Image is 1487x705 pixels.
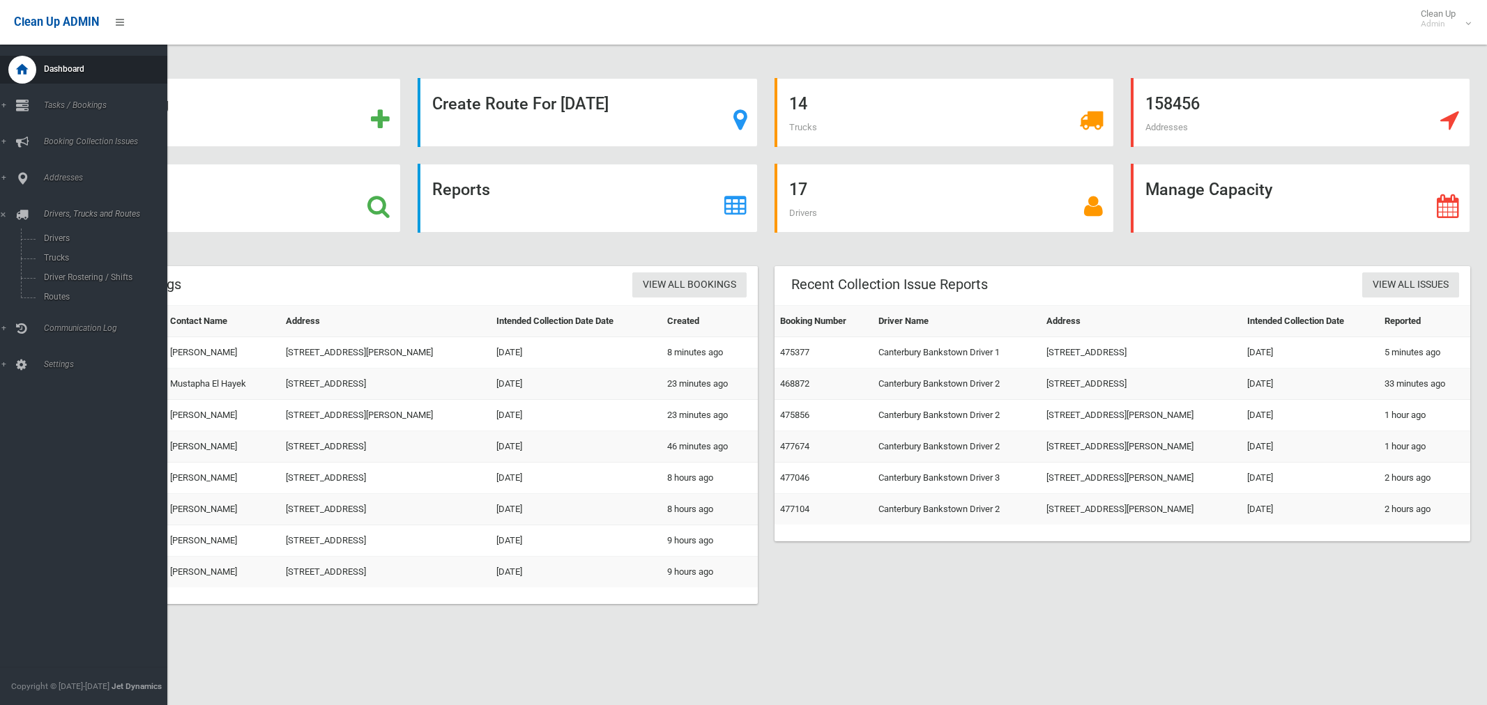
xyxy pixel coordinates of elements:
[780,410,809,420] a: 475856
[775,271,1005,298] header: Recent Collection Issue Reports
[1379,369,1470,400] td: 33 minutes ago
[662,463,757,494] td: 8 hours ago
[789,208,817,218] span: Drivers
[491,337,662,369] td: [DATE]
[40,253,155,263] span: Trucks
[780,472,809,483] a: 477046
[1242,337,1379,369] td: [DATE]
[1242,400,1379,431] td: [DATE]
[873,494,1041,525] td: Canterbury Bankstown Driver 2
[165,306,280,337] th: Contact Name
[432,180,490,199] strong: Reports
[1362,272,1459,298] a: View All Issues
[789,180,807,199] strong: 17
[280,431,491,463] td: [STREET_ADDRESS]
[662,369,757,400] td: 23 minutes ago
[11,681,109,691] span: Copyright © [DATE]-[DATE]
[112,681,162,691] strong: Jet Dynamics
[40,233,155,243] span: Drivers
[1041,369,1242,400] td: [STREET_ADDRESS]
[491,463,662,494] td: [DATE]
[1379,306,1470,337] th: Reported
[418,78,757,147] a: Create Route For [DATE]
[280,525,491,557] td: [STREET_ADDRESS]
[280,557,491,588] td: [STREET_ADDRESS]
[1145,122,1188,132] span: Addresses
[780,378,809,389] a: 468872
[40,272,155,282] span: Driver Rostering / Shifts
[662,306,757,337] th: Created
[1421,19,1456,29] small: Admin
[165,400,280,431] td: [PERSON_NAME]
[40,209,167,219] span: Drivers, Trucks and Routes
[632,272,747,298] a: View All Bookings
[165,494,280,525] td: [PERSON_NAME]
[491,494,662,525] td: [DATE]
[1041,337,1242,369] td: [STREET_ADDRESS]
[775,306,873,337] th: Booking Number
[873,400,1041,431] td: Canterbury Bankstown Driver 2
[1145,94,1200,114] strong: 158456
[491,431,662,463] td: [DATE]
[40,100,167,110] span: Tasks / Bookings
[40,64,167,74] span: Dashboard
[491,400,662,431] td: [DATE]
[40,173,167,183] span: Addresses
[1041,494,1242,525] td: [STREET_ADDRESS][PERSON_NAME]
[40,292,155,302] span: Routes
[1242,463,1379,494] td: [DATE]
[1131,164,1470,233] a: Manage Capacity
[280,337,491,369] td: [STREET_ADDRESS][PERSON_NAME]
[789,94,807,114] strong: 14
[491,525,662,557] td: [DATE]
[662,400,757,431] td: 23 minutes ago
[1041,306,1242,337] th: Address
[40,137,167,146] span: Booking Collection Issues
[780,347,809,357] a: 475377
[40,359,167,369] span: Settings
[1414,8,1470,29] span: Clean Up
[165,369,280,400] td: Mustapha El Hayek
[1379,337,1470,369] td: 5 minutes ago
[873,431,1041,463] td: Canterbury Bankstown Driver 2
[1131,78,1470,147] a: 158456 Addresses
[873,306,1041,337] th: Driver Name
[61,78,401,147] a: Add Booking
[780,441,809,451] a: 477674
[1379,400,1470,431] td: 1 hour ago
[780,504,809,514] a: 477104
[40,323,167,333] span: Communication Log
[280,306,491,337] th: Address
[1242,369,1379,400] td: [DATE]
[1041,431,1242,463] td: [STREET_ADDRESS][PERSON_NAME]
[1379,431,1470,463] td: 1 hour ago
[1242,306,1379,337] th: Intended Collection Date
[280,369,491,400] td: [STREET_ADDRESS]
[491,557,662,588] td: [DATE]
[873,337,1041,369] td: Canterbury Bankstown Driver 1
[491,369,662,400] td: [DATE]
[14,15,99,29] span: Clean Up ADMIN
[662,494,757,525] td: 8 hours ago
[165,337,280,369] td: [PERSON_NAME]
[1041,400,1242,431] td: [STREET_ADDRESS][PERSON_NAME]
[662,337,757,369] td: 8 minutes ago
[61,164,401,233] a: Search
[775,78,1114,147] a: 14 Trucks
[1379,463,1470,494] td: 2 hours ago
[165,431,280,463] td: [PERSON_NAME]
[775,164,1114,233] a: 17 Drivers
[418,164,757,233] a: Reports
[1242,494,1379,525] td: [DATE]
[432,94,609,114] strong: Create Route For [DATE]
[1242,431,1379,463] td: [DATE]
[165,557,280,588] td: [PERSON_NAME]
[280,494,491,525] td: [STREET_ADDRESS]
[165,525,280,557] td: [PERSON_NAME]
[873,369,1041,400] td: Canterbury Bankstown Driver 2
[1379,494,1470,525] td: 2 hours ago
[662,431,757,463] td: 46 minutes ago
[1041,463,1242,494] td: [STREET_ADDRESS][PERSON_NAME]
[165,463,280,494] td: [PERSON_NAME]
[491,306,662,337] th: Intended Collection Date Date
